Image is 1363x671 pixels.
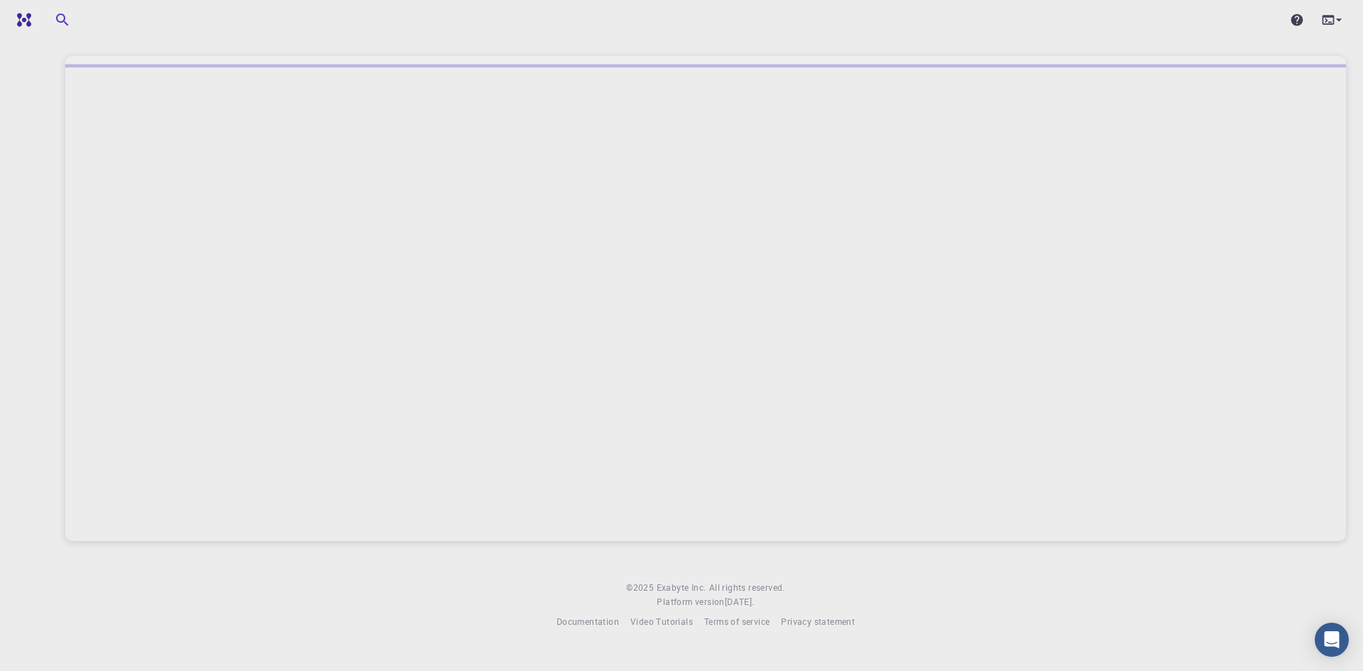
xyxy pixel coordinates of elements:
div: Open Intercom Messenger [1315,623,1349,657]
span: Terms of service [704,616,770,627]
span: Platform version [657,595,724,609]
span: © 2025 [626,581,656,595]
span: Exabyte Inc. [657,582,706,593]
img: logo [11,13,31,27]
span: Documentation [557,616,619,627]
a: Terms of service [704,615,770,629]
a: Exabyte Inc. [657,581,706,595]
span: All rights reserved. [709,581,785,595]
span: Video Tutorials [630,616,693,627]
a: [DATE]. [725,595,755,609]
a: Privacy statement [781,615,855,629]
span: [DATE] . [725,596,755,607]
a: Video Tutorials [630,615,693,629]
a: Documentation [557,615,619,629]
span: Privacy statement [781,616,855,627]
